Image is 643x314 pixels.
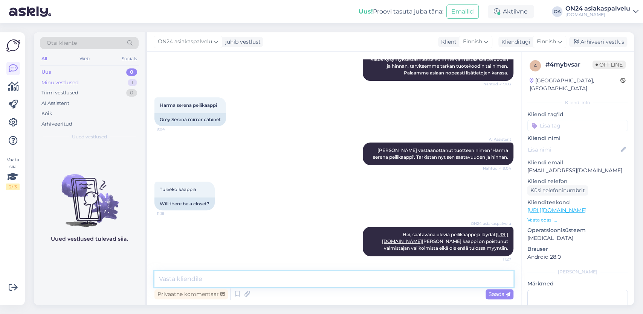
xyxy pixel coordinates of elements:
[569,37,627,47] div: Arhiveeri vestlus
[6,38,20,53] img: Askly Logo
[41,100,69,107] div: AI Assistent
[154,197,215,210] div: Will there be a closet?
[157,126,185,132] span: 9:04
[382,232,509,251] span: Hei, saatavana olevia peilikaappeja löydät [PERSON_NAME] kaappi on poistunut valmistajan valikoim...
[438,38,457,46] div: Klient
[483,165,511,171] span: Nähtud ✓ 9:04
[78,54,91,64] div: Web
[6,184,20,190] div: 2 / 3
[527,245,628,253] p: Brauser
[545,60,593,69] div: # 4mybvsar
[527,253,628,261] p: Android 28.0
[537,38,556,46] span: Finnish
[527,207,586,214] a: [URL][DOMAIN_NAME]
[128,79,137,86] div: 1
[527,177,628,185] p: Kliendi telefon
[126,89,137,97] div: 0
[359,7,443,16] div: Proovi tasuta juba täna:
[463,38,482,46] span: Finnish
[41,89,78,97] div: Tiimi vestlused
[527,99,628,106] div: Kliendi info
[527,226,628,234] p: Operatsioonisüsteem
[446,5,479,19] button: Emailid
[222,38,261,46] div: juhib vestlust
[154,113,226,126] div: Grey Serena mirror cabinet
[47,39,77,47] span: Otsi kliente
[34,161,145,228] img: No chats
[527,167,628,174] p: [EMAIL_ADDRESS][DOMAIN_NAME]
[527,185,588,196] div: Küsi telefoninumbrit
[530,77,620,93] div: [GEOGRAPHIC_DATA], [GEOGRAPHIC_DATA]
[41,120,72,128] div: Arhiveeritud
[51,235,128,243] p: Uued vestlused tulevad siia.
[126,68,137,76] div: 0
[527,120,628,131] input: Lisa tag
[593,61,626,69] span: Offline
[565,12,630,18] div: [DOMAIN_NAME]
[552,6,562,17] div: OA
[565,6,638,18] a: ON24 asiakaspalvelu[DOMAIN_NAME]
[40,54,49,64] div: All
[41,79,79,86] div: Minu vestlused
[160,187,196,192] span: Tuleeko kaappia
[498,38,530,46] div: Klienditugi
[41,110,52,117] div: Kõik
[565,6,630,12] div: ON24 asiakaspalvelu
[527,268,628,275] div: [PERSON_NAME]
[120,54,139,64] div: Socials
[370,43,509,76] span: Hei! Kiitos kysymyksestäsi! Jotta voimme varmistaa saatavuuden ja hinnan, tarvitsemme tarkan tuot...
[483,81,511,87] span: Nähtud ✓ 9:03
[72,133,107,140] span: Uued vestlused
[528,146,619,154] input: Lisa nimi
[160,102,217,108] span: Harma serena peilikaappi
[527,234,628,242] p: [MEDICAL_DATA]
[527,280,628,288] p: Märkmed
[6,156,20,190] div: Vaata siia
[527,134,628,142] p: Kliendi nimi
[488,5,534,18] div: Aktiivne
[157,211,185,216] span: 11:19
[471,221,511,226] span: ON24 asiakaspalvelu
[41,68,51,76] div: Uus
[527,111,628,118] p: Kliendi tag'id
[483,137,511,142] span: AI Assistent
[527,159,628,167] p: Kliendi email
[373,147,509,160] span: [PERSON_NAME] vastaanottanut tuotteen nimen 'Harma serena peilikaappi'. Tarkistan nyt sen saatavu...
[534,63,537,68] span: 4
[489,291,510,297] span: Saada
[359,8,373,15] b: Uus!
[154,289,228,299] div: Privaatne kommentaar
[483,256,511,262] span: 11:27
[527,199,628,206] p: Klienditeekond
[527,217,628,223] p: Vaata edasi ...
[158,38,212,46] span: ON24 asiakaspalvelu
